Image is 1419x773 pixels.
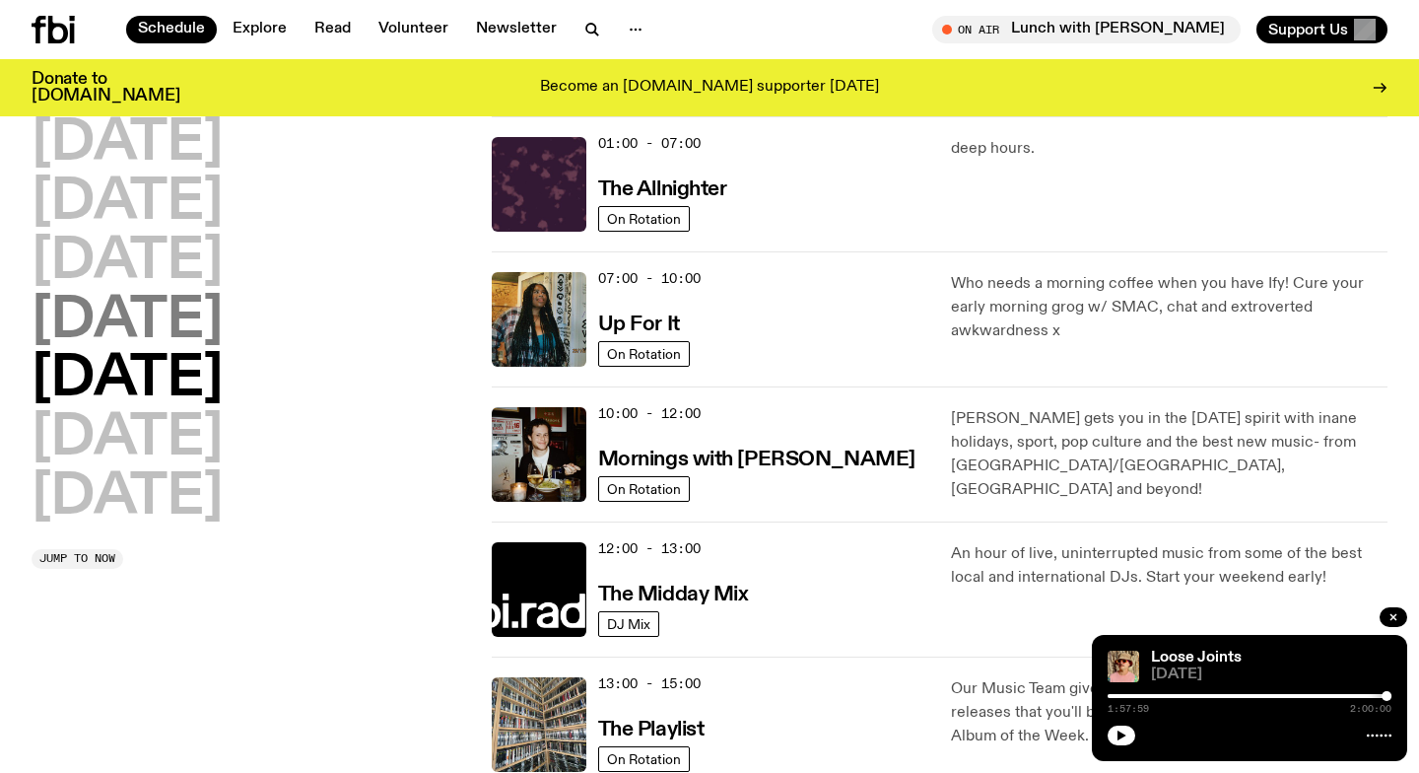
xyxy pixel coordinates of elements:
[492,272,586,367] img: Ify - a Brown Skin girl with black braided twists, looking up to the side with her tongue stickin...
[607,481,681,496] span: On Rotation
[607,211,681,226] span: On Rotation
[303,16,363,43] a: Read
[540,79,879,97] p: Become an [DOMAIN_NAME] supporter [DATE]
[598,446,915,470] a: Mornings with [PERSON_NAME]
[598,476,690,502] a: On Rotation
[1151,650,1242,666] a: Loose Joints
[598,450,915,470] h3: Mornings with [PERSON_NAME]
[607,751,681,766] span: On Rotation
[1350,704,1391,714] span: 2:00:00
[951,677,1387,748] p: Our Music Team gives you a first listen to all the best new releases that you'll be hearing on fb...
[598,404,701,423] span: 10:00 - 12:00
[598,539,701,558] span: 12:00 - 13:00
[39,553,115,564] span: Jump to now
[932,16,1241,43] button: On AirLunch with [PERSON_NAME]
[32,549,123,569] button: Jump to now
[1151,668,1391,682] span: [DATE]
[607,346,681,361] span: On Rotation
[951,272,1387,343] p: Who needs a morning coffee when you have Ify! Cure your early morning grog w/ SMAC, chat and extr...
[598,611,659,637] a: DJ Mix
[598,581,749,605] a: The Midday Mix
[598,179,727,200] h3: The Allnighter
[598,269,701,288] span: 07:00 - 10:00
[598,315,680,335] h3: Up For It
[367,16,460,43] a: Volunteer
[32,176,223,231] button: [DATE]
[1108,651,1139,682] img: Tyson stands in front of a paperbark tree wearing orange sunglasses, a suede bucket hat and a pin...
[32,352,223,407] button: [DATE]
[126,16,217,43] a: Schedule
[492,677,586,772] img: A corner shot of the fbi music library
[32,470,223,526] button: [DATE]
[32,116,223,172] button: [DATE]
[951,542,1387,590] p: An hour of live, uninterrupted music from some of the best local and international DJs. Start you...
[951,407,1387,502] p: [PERSON_NAME] gets you in the [DATE] spirit with inane holidays, sport, pop culture and the best ...
[598,311,680,335] a: Up For It
[32,411,223,466] button: [DATE]
[598,720,705,740] h3: The Playlist
[598,206,690,232] a: On Rotation
[1108,704,1149,714] span: 1:57:59
[598,746,690,772] a: On Rotation
[598,716,705,740] a: The Playlist
[1268,21,1348,38] span: Support Us
[492,407,586,502] img: Sam blankly stares at the camera, brightly lit by a camera flash wearing a hat collared shirt and...
[221,16,299,43] a: Explore
[598,674,701,693] span: 13:00 - 15:00
[951,137,1387,161] p: deep hours.
[607,616,650,631] span: DJ Mix
[32,294,223,349] button: [DATE]
[598,341,690,367] a: On Rotation
[32,235,223,290] button: [DATE]
[598,176,727,200] a: The Allnighter
[1256,16,1387,43] button: Support Us
[598,134,701,153] span: 01:00 - 07:00
[464,16,569,43] a: Newsletter
[598,585,749,605] h3: The Midday Mix
[32,71,180,105] h3: Donate to [DOMAIN_NAME]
